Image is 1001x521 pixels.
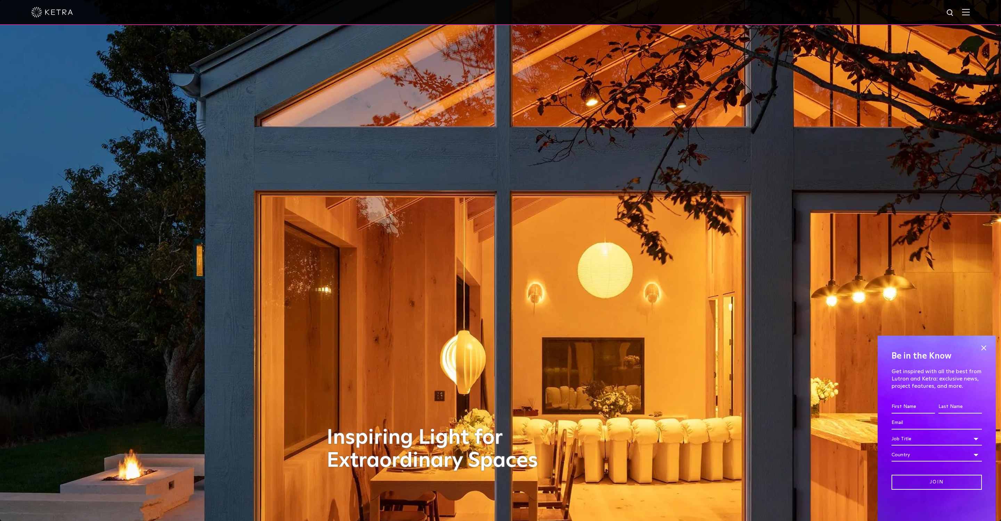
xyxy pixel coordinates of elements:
[892,400,935,414] input: First Name
[31,7,73,17] img: ketra-logo-2019-white
[892,432,982,446] div: Job Title
[962,9,970,15] img: Hamburger%20Nav.svg
[892,368,982,390] p: Get inspired with all the best from Lutron and Ketra: exclusive news, project features, and more.
[892,448,982,462] div: Country
[327,426,553,472] h1: Inspiring Light for Extraordinary Spaces
[946,9,955,17] img: search icon
[892,475,982,490] input: Join
[938,400,982,414] input: Last Name
[892,416,982,430] input: Email
[892,350,982,363] h4: Be in the Know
